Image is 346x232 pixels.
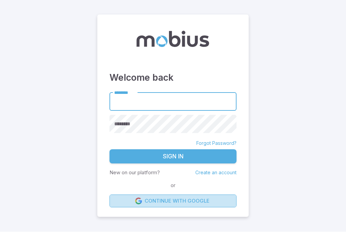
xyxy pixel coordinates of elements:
h3: Welcome back [109,71,237,84]
p: New on our platform? [109,169,160,177]
a: Forgot Password? [196,140,237,147]
a: Create an account [195,170,237,176]
a: Continue with Google [109,195,237,208]
span: or [169,182,177,189]
button: Sign In [109,150,237,164]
